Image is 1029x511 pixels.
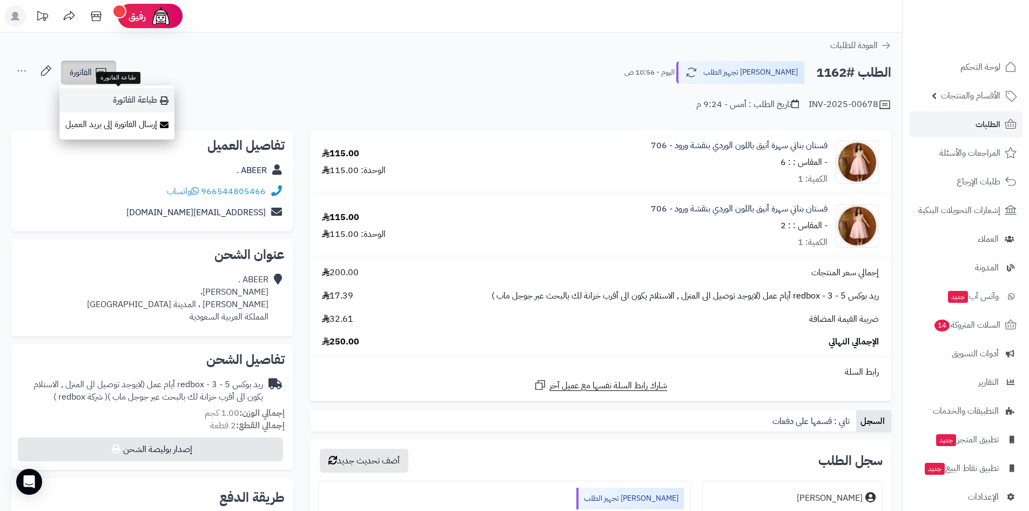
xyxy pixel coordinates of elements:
span: لوحة التحكم [960,59,1000,75]
div: الكمية: 1 [798,236,828,249]
small: - المقاس : : 6 [781,156,828,169]
a: وآتس آبجديد [909,283,1023,309]
div: 115.00 [322,148,359,160]
a: أدوات التسويق [909,341,1023,367]
strong: إجمالي الوزن: [239,407,285,420]
small: - المقاس : : 2 [781,219,828,232]
img: 1733064228-IMG_%D9%A2%D9%A0%D9%A2%D9%A4%D9%A1%D9%A2%D9%A0%D9%A1_%D9%A2%D9%A2%D9%A4%D9%A0%D9%A0%D9... [836,141,878,184]
span: 200.00 [322,267,359,279]
span: الأقسام والمنتجات [941,88,1000,103]
span: شارك رابط السلة نفسها مع عميل آخر [549,380,667,392]
small: 2 قطعة [210,419,285,432]
button: [PERSON_NAME] تجهيز الطلب [676,61,805,84]
span: طلبات الإرجاع [957,174,1000,189]
a: الفاتورة [61,61,116,84]
span: تطبيق المتجر [935,432,999,447]
button: إصدار بوليصة الشحن [18,437,283,461]
a: لوحة التحكم [909,54,1023,80]
span: المدونة [975,260,999,275]
a: السلات المتروكة14 [909,312,1023,338]
a: ABEER . [237,164,267,177]
span: 17.39 [322,290,353,302]
span: إشعارات التحويلات البنكية [918,203,1000,218]
span: ريد بوكس redbox - 3 - 5 أيام عمل (لايوجد توصيل الى المنزل , الاستلام يكون الى أقرب خزانة لك بالبح... [492,290,879,302]
div: الوحدة: 115.00 [322,228,386,241]
img: ai-face.png [150,5,172,27]
a: السجل [856,410,891,432]
small: 1.00 كجم [205,407,285,420]
span: التقارير [978,375,999,390]
span: 14 [934,320,950,331]
a: 966544805466 [201,185,266,198]
h2: الطلب #1162 [816,62,891,84]
div: تاريخ الطلب : أمس - 9:24 م [696,98,799,111]
a: إشعارات التحويلات البنكية [909,197,1023,223]
span: العودة للطلبات [830,39,878,52]
div: الكمية: 1 [798,173,828,185]
span: الطلبات [976,117,1000,132]
a: طلبات الإرجاع [909,169,1023,195]
a: المراجعات والأسئلة [909,140,1023,166]
span: 32.61 [322,313,353,326]
strong: إجمالي القطع: [236,419,285,432]
a: الطلبات [909,111,1023,137]
span: السلات المتروكة [933,317,1000,333]
img: logo-2.png [956,29,1019,52]
div: INV-2025-00678 [809,98,891,111]
a: التقارير [909,369,1023,395]
a: العودة للطلبات [830,39,891,52]
span: 250.00 [322,336,359,348]
a: الإعدادات [909,484,1023,510]
span: التطبيقات والخدمات [933,403,999,419]
a: المدونة [909,255,1023,281]
span: ( شركة redbox ) [53,390,107,403]
span: جديد [925,463,945,475]
a: فستان بناتي سهرة أنيق باللون الوردي بنقشة ورود - 706 [651,203,828,215]
a: تطبيق المتجرجديد [909,427,1023,453]
div: طباعة الفاتورة [96,72,140,84]
a: العملاء [909,226,1023,252]
div: رابط السلة [314,366,887,379]
span: الإعدادات [968,489,999,505]
a: فستان بناتي سهرة أنيق باللون الوردي بنقشة ورود - 706 [651,140,828,152]
a: تابي : قسمها على دفعات [768,410,856,432]
a: طباعة الفاتورة [59,88,174,112]
h2: تفاصيل العميل [19,139,285,152]
span: رفيق [129,10,146,23]
span: الإجمالي النهائي [829,336,879,348]
div: الوحدة: 115.00 [322,164,386,177]
a: التطبيقات والخدمات [909,398,1023,424]
span: وآتس آب [947,289,999,304]
div: [PERSON_NAME] [797,492,863,505]
a: [EMAIL_ADDRESS][DOMAIN_NAME] [126,206,266,219]
img: 1733064228-IMG_%D9%A2%D9%A0%D9%A2%D9%A4%D9%A1%D9%A2%D9%A0%D9%A1_%D9%A2%D9%A2%D9%A4%D9%A0%D9%A0%D9... [836,204,878,248]
span: جديد [936,434,956,446]
h2: عنوان الشحن [19,248,285,261]
h2: تفاصيل الشحن [19,353,285,366]
a: تحديثات المنصة [29,5,56,30]
span: المراجعات والأسئلة [939,145,1000,161]
div: [PERSON_NAME] تجهيز الطلب [576,488,684,509]
a: شارك رابط السلة نفسها مع عميل آخر [534,379,667,392]
h2: طريقة الدفع [219,491,285,504]
div: ريد بوكس redbox - 3 - 5 أيام عمل (لايوجد توصيل الى المنزل , الاستلام يكون الى أقرب خزانة لك بالبح... [19,379,263,403]
h3: سجل الطلب [818,454,883,467]
a: تطبيق نقاط البيعجديد [909,455,1023,481]
div: 115.00 [322,211,359,224]
span: العملاء [978,231,999,247]
button: أضف تحديث جديد [320,449,408,473]
span: إجمالي سعر المنتجات [811,267,879,279]
a: واتساب [167,185,199,198]
small: اليوم - 10:56 ص [624,67,675,78]
span: جديد [948,291,968,303]
div: Open Intercom Messenger [16,469,42,495]
span: الفاتورة [70,66,92,79]
span: تطبيق نقاط البيع [924,461,999,476]
a: إرسال الفاتورة إلى بريد العميل [59,112,174,137]
span: أدوات التسويق [952,346,999,361]
span: ضريبة القيمة المضافة [809,313,879,326]
div: ABEER . [PERSON_NAME]، [PERSON_NAME] ، المدينة [GEOGRAPHIC_DATA] المملكة العربية السعودية [87,274,268,323]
